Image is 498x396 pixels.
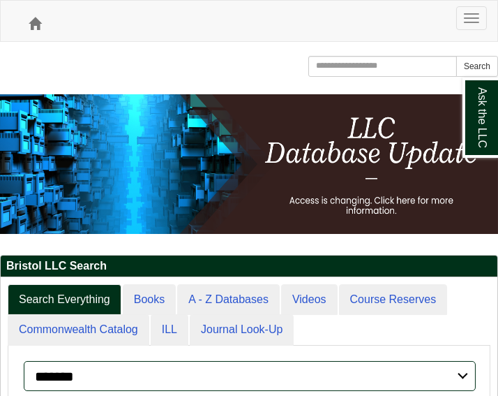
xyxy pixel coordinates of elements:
a: Commonwealth Catalog [8,314,149,346]
a: Videos [281,284,338,316]
a: ILL [151,314,188,346]
a: Course Reserves [339,284,448,316]
a: Journal Look-Up [190,314,294,346]
button: Search [456,56,498,77]
h2: Bristol LLC Search [1,256,497,277]
a: Books [123,284,176,316]
a: A - Z Databases [177,284,280,316]
a: Search Everything [8,284,121,316]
